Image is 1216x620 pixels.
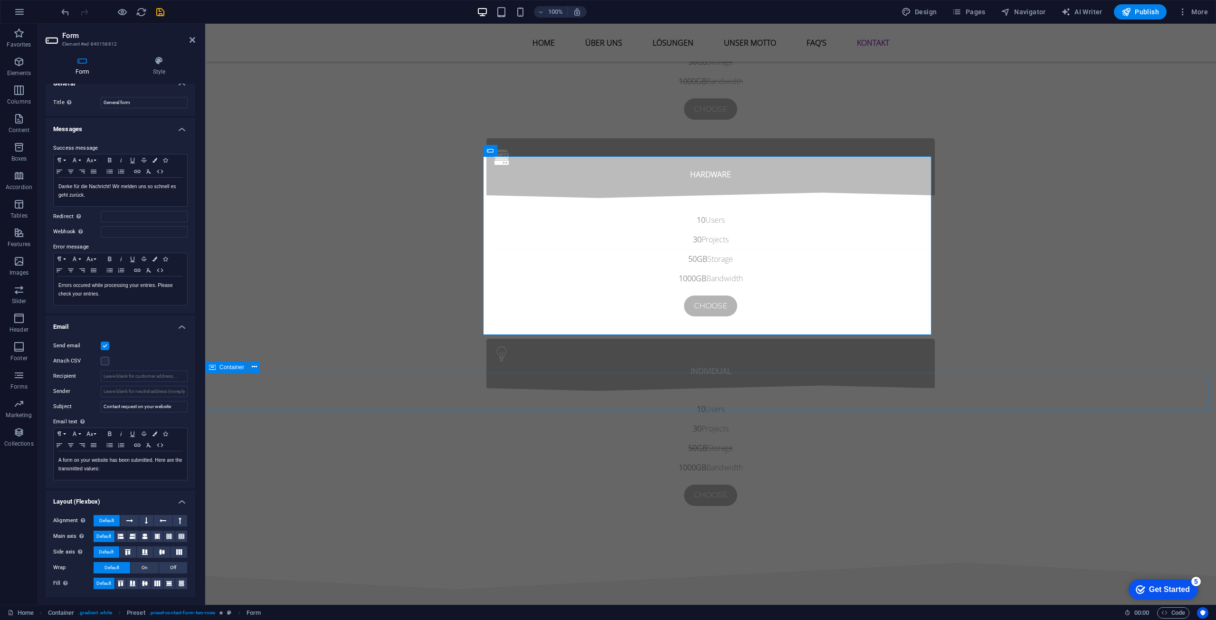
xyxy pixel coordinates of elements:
[154,439,166,451] button: HTML
[115,428,127,439] button: Italic (Ctrl+I)
[1061,7,1102,17] span: AI Writer
[96,531,111,542] span: Default
[104,166,115,177] button: Unordered List
[69,253,84,265] button: Font Family
[62,31,195,40] h2: Form
[54,166,65,177] button: Align Left
[62,40,176,48] h3: Element #ed-840158812
[143,439,154,451] button: Clear Formatting
[1001,7,1046,17] span: Navigator
[104,428,115,439] button: Bold (Ctrl+B)
[1121,7,1159,17] span: Publish
[76,439,88,451] button: Align Right
[104,253,115,265] button: Bold (Ctrl+B)
[54,253,69,265] button: Paragraph Format
[548,6,563,18] h6: 100%
[1178,7,1208,17] span: More
[58,456,182,473] p: A form on your website has been submitted. Here are the transmitted values:
[154,265,166,276] button: HTML
[99,515,114,526] span: Default
[58,182,182,200] p: Danke für die Nachricht! Wir melden uns so schnell es geht zurück.
[94,531,114,542] button: Default
[948,4,989,19] button: Pages
[46,490,195,507] h4: Layout (Flexbox)
[127,607,145,619] span: Click to select. Double-click to edit
[143,265,154,276] button: Clear Formatting
[9,126,29,134] p: Content
[10,212,28,219] p: Tables
[48,607,261,619] nav: breadcrumb
[94,546,119,558] button: Default
[1157,607,1189,619] button: Code
[53,211,101,222] label: Redirect
[53,143,188,154] label: Success message
[219,610,223,615] i: Element contains an animation
[101,371,188,382] input: Leave blank for customer address...
[88,439,99,451] button: Align Justify
[154,6,166,18] button: save
[76,265,88,276] button: Align Right
[898,4,941,19] div: Design (Ctrl+Alt+Y)
[127,428,138,439] button: Underline (Ctrl+U)
[53,401,101,412] label: Subject
[46,118,195,135] h4: Messages
[46,315,195,333] h4: Email
[123,56,195,76] h4: Style
[53,546,94,558] label: Side axis
[88,166,99,177] button: Align Justify
[8,5,77,25] div: Get Started 5 items remaining, 0% complete
[1134,607,1149,619] span: 00 00
[1161,607,1185,619] span: Code
[58,281,182,298] p: Errors occured while processing your entries. Please check your entries.
[150,253,160,265] button: Colors
[101,386,188,397] input: Leave blank for neutral address (noreply@sitehub.io)
[138,253,150,265] button: Strikethrough
[104,562,119,573] span: Default
[53,241,188,253] label: Error message
[53,355,101,367] label: Attach CSV
[65,439,76,451] button: Align Center
[1174,4,1212,19] button: More
[10,383,28,391] p: Forms
[135,6,147,18] button: reload
[1124,607,1149,619] h6: Session time
[54,154,69,166] button: Paragraph Format
[84,253,99,265] button: Font Size
[99,546,114,558] span: Default
[70,2,80,11] div: 5
[69,428,84,439] button: Font Family
[54,428,69,439] button: Paragraph Format
[150,428,160,439] button: Colors
[53,578,94,589] label: Fill
[84,428,99,439] button: Font Size
[138,154,150,166] button: Strikethrough
[53,371,101,382] label: Recipient
[1057,4,1106,19] button: AI Writer
[143,166,154,177] button: Clear Formatting
[127,154,138,166] button: Underline (Ctrl+U)
[53,340,101,352] label: Send email
[88,265,99,276] button: Align Justify
[115,166,127,177] button: Ordered List
[76,166,88,177] button: Align Right
[952,7,985,17] span: Pages
[60,7,71,18] i: Undo: Change attach CSV (Ctrl+Z)
[138,428,150,439] button: Strikethrough
[160,428,171,439] button: Icons
[53,531,94,542] label: Main axis
[573,8,581,16] i: On resize automatically adjust zoom level to fit chosen device.
[142,562,148,573] span: On
[54,265,65,276] button: Align Left
[898,4,941,19] button: Design
[12,297,27,305] p: Slider
[1197,607,1208,619] button: Usercentrics
[11,155,27,162] p: Boxes
[9,326,28,334] p: Header
[101,401,188,412] input: Email subject...
[65,166,76,177] button: Align Center
[115,265,127,276] button: Ordered List
[7,41,31,48] p: Favorites
[53,226,101,238] label: Webhook
[94,562,130,573] button: Default
[54,439,65,451] button: Align Left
